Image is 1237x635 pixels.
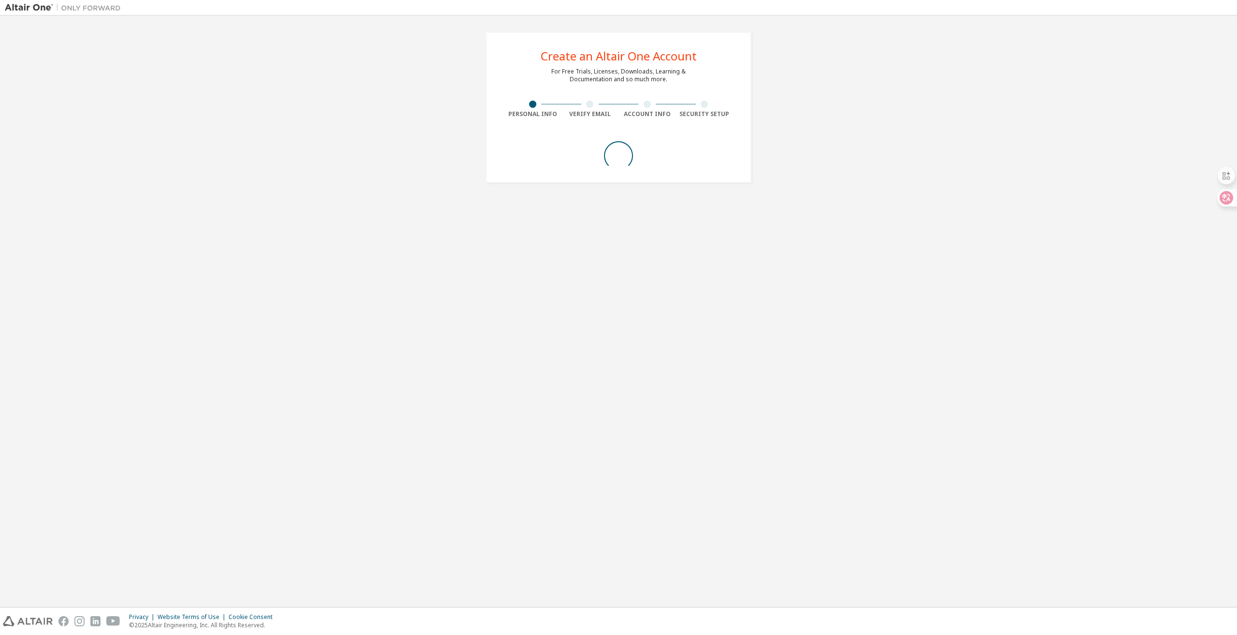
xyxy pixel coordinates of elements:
div: Cookie Consent [229,613,278,621]
div: Create an Altair One Account [541,50,697,62]
p: © 2025 Altair Engineering, Inc. All Rights Reserved. [129,621,278,629]
img: facebook.svg [58,616,69,626]
div: Security Setup [676,110,734,118]
img: youtube.svg [106,616,120,626]
div: Personal Info [504,110,561,118]
div: Verify Email [561,110,619,118]
img: linkedin.svg [90,616,101,626]
img: Altair One [5,3,126,13]
img: altair_logo.svg [3,616,53,626]
div: For Free Trials, Licenses, Downloads, Learning & Documentation and so much more. [551,68,686,83]
div: Website Terms of Use [158,613,229,621]
div: Privacy [129,613,158,621]
div: Account Info [618,110,676,118]
img: instagram.svg [74,616,85,626]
